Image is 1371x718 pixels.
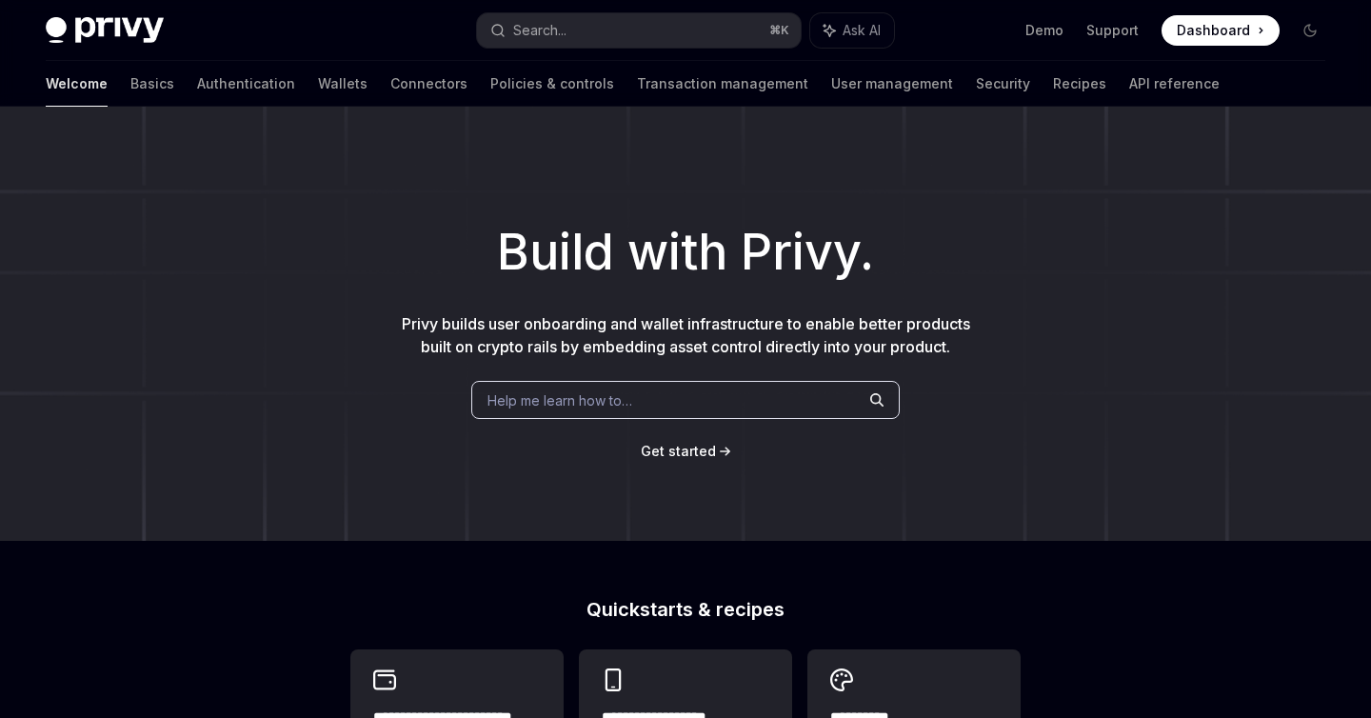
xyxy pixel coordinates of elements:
button: Toggle dark mode [1295,15,1325,46]
a: Transaction management [637,61,808,107]
span: Dashboard [1177,21,1250,40]
h2: Quickstarts & recipes [350,600,1021,619]
button: Ask AI [810,13,894,48]
h1: Build with Privy. [30,215,1341,289]
span: Ask AI [843,21,881,40]
a: Authentication [197,61,295,107]
span: Help me learn how to… [487,390,632,410]
a: API reference [1129,61,1220,107]
a: Welcome [46,61,108,107]
button: Search...⌘K [477,13,800,48]
a: Security [976,61,1030,107]
a: Dashboard [1162,15,1280,46]
span: Privy builds user onboarding and wallet infrastructure to enable better products built on crypto ... [402,314,970,356]
a: Demo [1025,21,1063,40]
a: Recipes [1053,61,1106,107]
span: Get started [641,443,716,459]
a: Basics [130,61,174,107]
div: Search... [513,19,566,42]
a: User management [831,61,953,107]
img: dark logo [46,17,164,44]
span: ⌘ K [769,23,789,38]
a: Wallets [318,61,368,107]
a: Policies & controls [490,61,614,107]
a: Get started [641,442,716,461]
a: Connectors [390,61,467,107]
a: Support [1086,21,1139,40]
